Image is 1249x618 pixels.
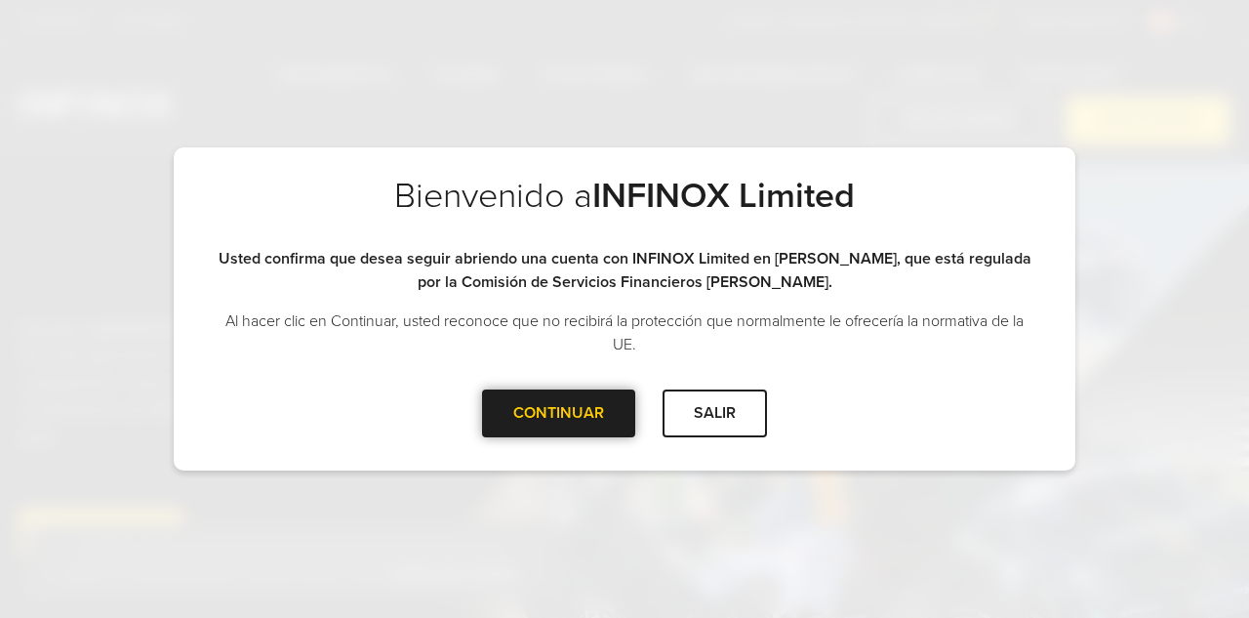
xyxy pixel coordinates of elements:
[213,175,1036,247] h2: Bienvenido a
[663,390,767,437] div: SALIR
[592,175,855,217] strong: INFINOX Limited
[213,309,1036,356] p: Al hacer clic en Continuar, usted reconoce que no recibirá la protección que normalmente le ofrec...
[482,390,635,437] div: CONTINUAR
[219,249,1031,292] strong: Usted confirma que desea seguir abriendo una cuenta con INFINOX Limited en [PERSON_NAME], que est...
